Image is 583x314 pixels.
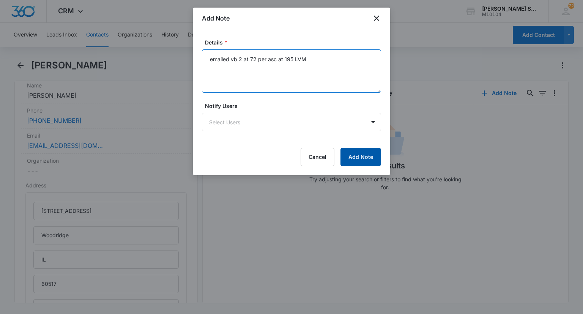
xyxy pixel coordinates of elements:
h1: Add Note [202,14,230,23]
button: close [372,14,381,23]
label: Details [205,38,384,46]
textarea: emailed vb 2 at 72 per asc at 195 LVM [202,49,381,93]
label: Notify Users [205,102,384,110]
button: Cancel [301,148,334,166]
button: Add Note [340,148,381,166]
